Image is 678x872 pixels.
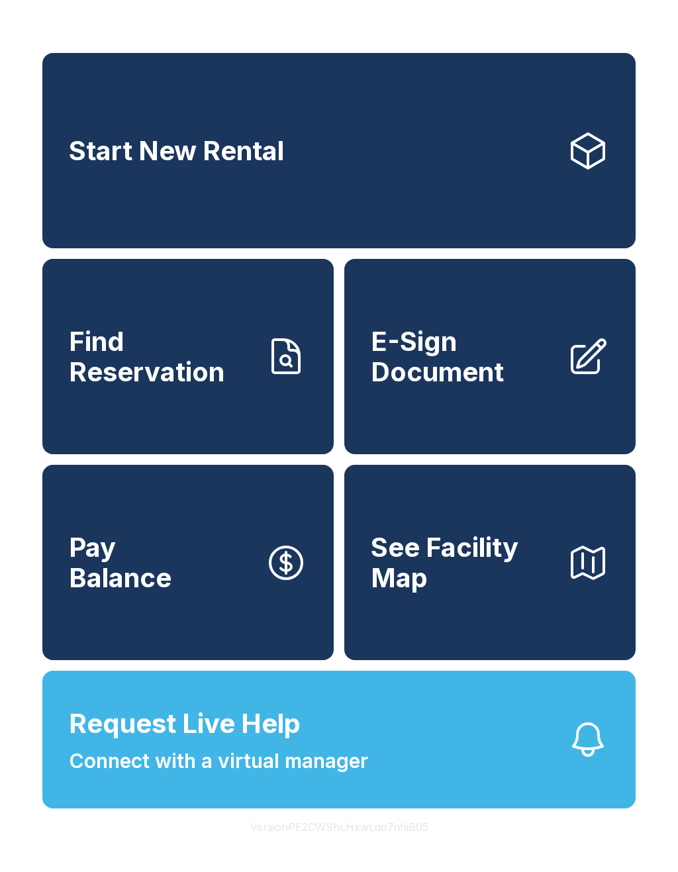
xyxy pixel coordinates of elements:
[42,53,636,248] a: Start New Rental
[69,326,254,387] span: Find Reservation
[42,671,636,808] button: Request Live HelpConnect with a virtual manager
[371,326,556,387] span: E-Sign Document
[69,136,284,166] span: Start New Rental
[42,259,334,454] a: Find Reservation
[371,532,556,593] span: See Facility Map
[42,465,334,660] a: PayBalance
[344,465,636,660] button: See Facility Map
[69,532,171,593] span: Pay Balance
[69,746,368,776] span: Connect with a virtual manager
[240,808,439,846] button: VersionPE2CWShLHxwLdo7nhiB05
[69,704,301,744] span: Request Live Help
[344,259,636,454] a: E-Sign Document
